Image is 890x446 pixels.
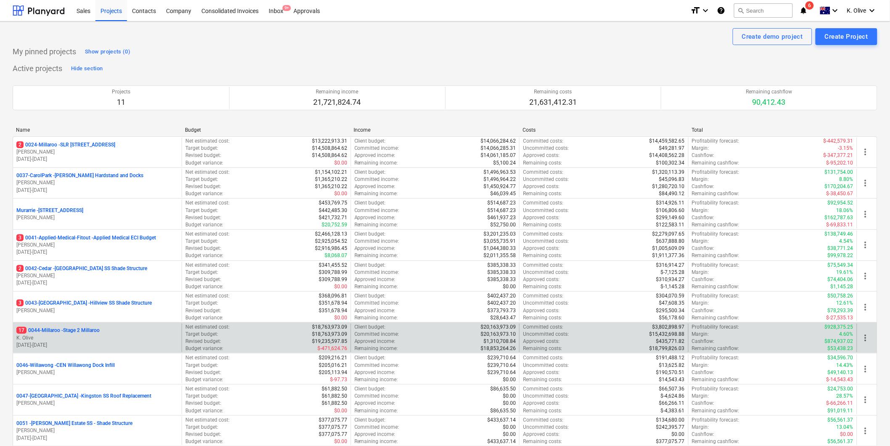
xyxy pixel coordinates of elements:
[523,245,560,252] p: Approved costs :
[490,314,516,321] p: $28,643.47
[283,5,291,11] span: 9+
[490,221,516,228] p: $52,750.00
[185,300,218,307] p: Target budget :
[185,199,230,207] p: Net estimated cost :
[816,28,877,45] button: Create Project
[16,400,178,407] p: [PERSON_NAME]
[487,292,516,300] p: $402,437.20
[487,214,516,221] p: $461,937.23
[523,221,562,228] p: Remaining costs :
[185,127,347,133] div: Budget
[314,88,361,96] p: Remaining income
[16,172,143,179] p: 0037-CarolPark - [PERSON_NAME] Hardstand and Docks
[840,331,853,338] p: 4.60%
[692,138,739,145] p: Profitability forecast :
[840,238,853,245] p: 4.54%
[354,307,396,314] p: Approved income :
[334,283,347,290] p: $0.00
[828,292,853,300] p: $50,758.26
[16,427,178,434] p: [PERSON_NAME]
[185,169,230,176] p: Net estimated cost :
[71,64,103,74] div: Hide section
[185,262,230,269] p: Net estimated cost :
[861,147,871,157] span: more_vert
[354,300,399,307] p: Committed income :
[16,242,178,249] p: [PERSON_NAME]
[185,269,218,276] p: Target budget :
[325,252,347,259] p: $8,068.07
[16,279,178,287] p: [DATE] - [DATE]
[487,269,516,276] p: $385,338.33
[354,276,396,283] p: Approved income :
[861,302,871,312] span: more_vert
[692,214,715,221] p: Cashflow :
[185,292,230,300] p: Net estimated cost :
[692,127,854,133] div: Total
[354,331,399,338] p: Committed income :
[692,207,709,214] p: Margin :
[650,138,685,145] p: $14,459,582.65
[16,156,178,163] p: [DATE] - [DATE]
[828,276,853,283] p: $74,404.06
[185,190,223,197] p: Budget variance :
[185,324,230,331] p: Net estimated cost :
[354,207,399,214] p: Committed income :
[652,183,685,190] p: $1,280,720.10
[861,333,871,343] span: more_vert
[487,262,516,269] p: $385,338.33
[16,265,178,287] div: 20042-Cedar -[GEOGRAPHIC_DATA] SS Shade Structure[PERSON_NAME][DATE]-[DATE]
[354,152,396,159] p: Approved income :
[692,199,739,207] p: Profitability forecast :
[487,300,516,307] p: $402,437.20
[483,231,516,238] p: $3,201,235.03
[319,300,347,307] p: $351,678.94
[824,138,853,145] p: $-442,579.31
[650,331,685,338] p: $15,432,698.88
[692,176,709,183] p: Margin :
[523,324,563,331] p: Committed costs :
[312,138,347,145] p: $13,222,913.31
[523,152,560,159] p: Approved costs :
[825,31,868,42] div: Create Project
[16,300,178,314] div: 30043-[GEOGRAPHIC_DATA] -Hillview SS Shade Structure[PERSON_NAME]
[487,276,516,283] p: $385,338.33
[185,214,221,221] p: Revised budget :
[523,269,569,276] p: Uncommitted costs :
[354,138,386,145] p: Client budget :
[652,252,685,259] p: $1,911,377.36
[490,190,516,197] p: $46,039.45
[312,324,347,331] p: $18,763,973.09
[16,300,152,307] p: 0043-[GEOGRAPHIC_DATA] - Hillview SS Shade Structure
[16,362,115,369] p: 0046-Willawong - CEN Willawong Dock Infill
[354,127,516,133] div: Income
[837,269,853,276] p: 19.61%
[861,240,871,250] span: more_vert
[185,221,223,228] p: Budget variance :
[840,176,853,183] p: 8.80%
[838,145,853,152] p: -3.15%
[828,262,853,269] p: $75,549.34
[656,207,685,214] p: $106,806.60
[319,214,347,221] p: $421,732.71
[837,300,853,307] p: 12.61%
[69,62,105,75] button: Hide section
[692,221,739,228] p: Remaining cashflow :
[16,369,178,376] p: [PERSON_NAME]
[481,331,516,338] p: $20,163,973.10
[847,7,866,14] span: K. Olive
[824,152,853,159] p: $-347,377.21
[487,199,516,207] p: $514,687.23
[185,138,230,145] p: Net estimated cost :
[16,342,178,349] p: [DATE] - [DATE]
[185,283,223,290] p: Budget variance :
[692,262,739,269] p: Profitability forecast :
[692,238,709,245] p: Margin :
[483,183,516,190] p: $1,450,924.77
[529,97,577,107] p: 21,631,412.31
[16,141,115,149] p: 0024-Millaroo - SLR [STREET_ADDRESS]
[659,300,685,307] p: $47,608.35
[315,183,347,190] p: $1,365,210.22
[650,152,685,159] p: $14,408,562.28
[692,190,739,197] p: Remaining cashflow :
[523,307,560,314] p: Approved costs :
